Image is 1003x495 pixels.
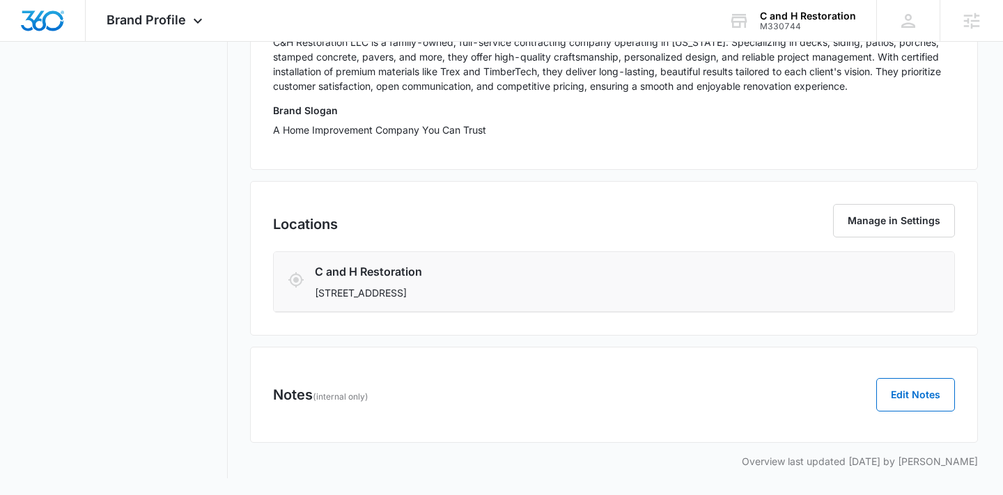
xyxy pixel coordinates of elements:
[760,22,856,31] div: account id
[273,35,955,93] p: C&H Restoration LLC is a family-owned, full-service contracting company operating in [US_STATE]. ...
[250,454,978,469] p: Overview last updated [DATE] by [PERSON_NAME]
[273,214,338,235] h2: Locations
[315,285,784,300] p: [STREET_ADDRESS]
[273,103,955,118] h3: Brand Slogan
[273,384,368,405] h3: Notes
[315,263,784,280] h3: C and H Restoration
[313,391,368,402] span: (internal only)
[833,204,955,237] button: Manage in Settings
[760,10,856,22] div: account name
[107,13,186,27] span: Brand Profile
[876,378,955,411] button: Edit Notes
[273,123,955,137] p: A Home Improvement Company You Can Trust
